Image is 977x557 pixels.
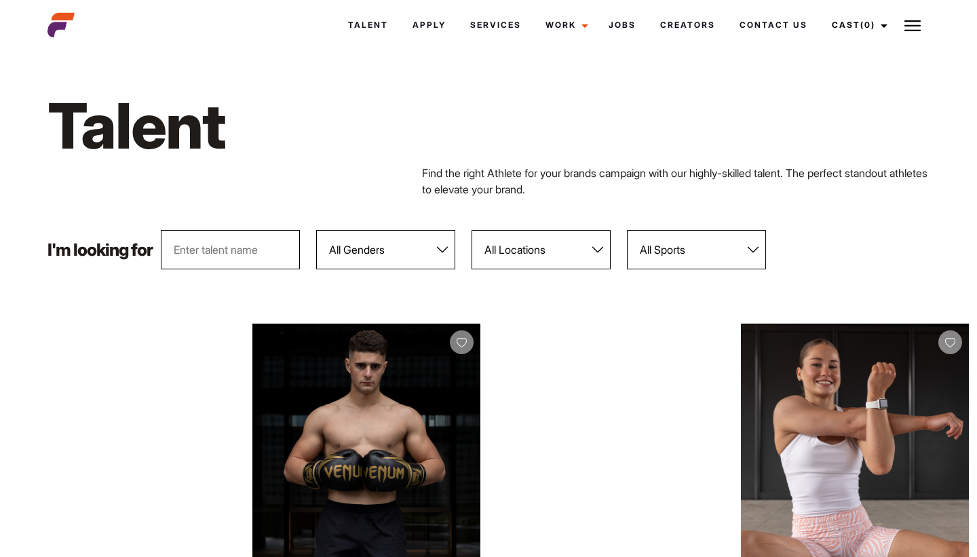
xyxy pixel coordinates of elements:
[336,7,400,43] a: Talent
[458,7,533,43] a: Services
[47,242,153,258] p: I'm looking for
[161,230,300,269] input: Enter talent name
[596,7,648,43] a: Jobs
[47,12,75,39] img: cropped-aefm-brand-fav-22-square.png
[904,18,921,34] img: Burger icon
[860,20,875,30] span: (0)
[422,165,930,197] p: Find the right Athlete for your brands campaign with our highly-skilled talent. The perfect stand...
[400,7,458,43] a: Apply
[533,7,596,43] a: Work
[727,7,820,43] a: Contact Us
[648,7,727,43] a: Creators
[820,7,896,43] a: Cast(0)
[47,87,556,165] h1: Talent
